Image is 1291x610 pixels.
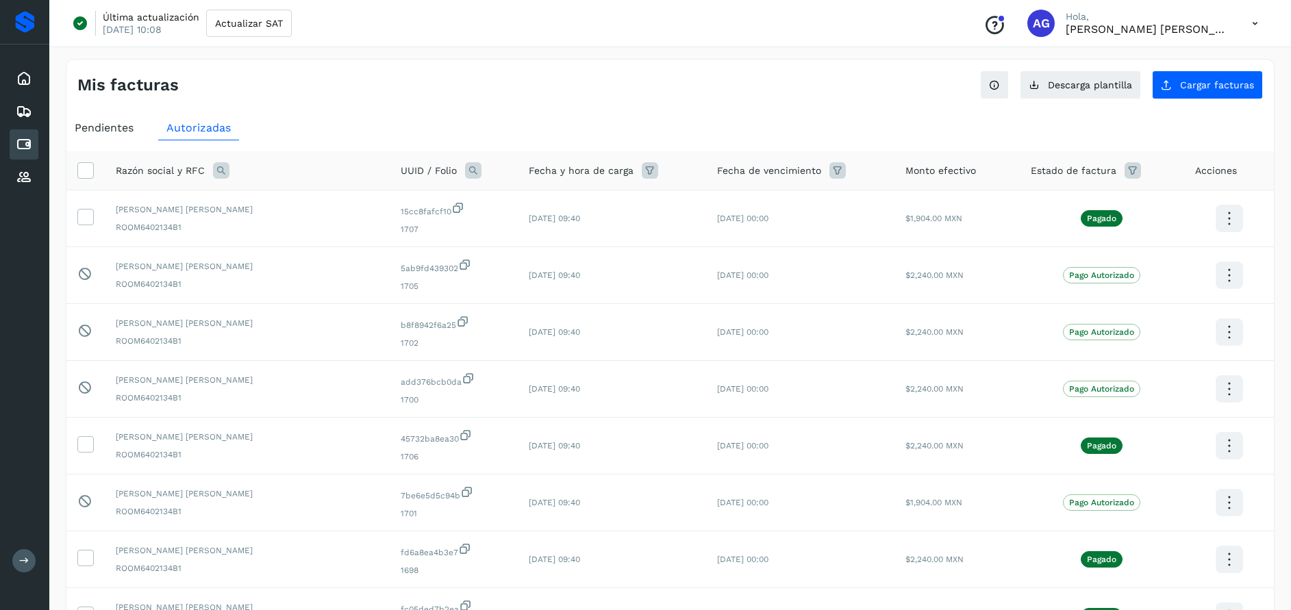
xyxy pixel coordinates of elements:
span: 15cc8fafcf10 [401,201,507,218]
p: [DATE] 10:08 [103,23,162,36]
span: ROOM6402134B1 [116,562,379,574]
span: ROOM6402134B1 [116,505,379,518]
span: [DATE] 00:00 [717,327,768,337]
span: ROOM6402134B1 [116,278,379,290]
span: $2,240.00 MXN [905,555,964,564]
span: Fecha y hora de carga [529,164,634,178]
span: Descarga plantilla [1048,80,1132,90]
span: $1,904.00 MXN [905,498,962,507]
span: Fecha de vencimiento [717,164,821,178]
button: Actualizar SAT [206,10,292,37]
div: Inicio [10,64,38,94]
p: Hola, [1066,11,1230,23]
span: [DATE] 00:00 [717,214,768,223]
p: Pagado [1087,214,1116,223]
span: [DATE] 09:40 [529,214,580,223]
span: [DATE] 00:00 [717,555,768,564]
p: Última actualización [103,11,199,23]
span: [DATE] 09:40 [529,555,580,564]
span: $2,240.00 MXN [905,327,964,337]
span: 7be6e5d5c94b [401,485,507,502]
span: [DATE] 00:00 [717,384,768,394]
button: Descarga plantilla [1020,71,1141,99]
span: [PERSON_NAME] [PERSON_NAME] [116,544,379,557]
span: ROOM6402134B1 [116,448,379,461]
span: 1698 [401,564,507,576]
span: b8f8942f6a25 [401,315,507,331]
span: Estado de factura [1031,164,1116,178]
span: 5ab9fd439302 [401,258,507,275]
span: 1706 [401,450,507,463]
span: [DATE] 00:00 [717,441,768,450]
span: [DATE] 09:40 [529,327,580,337]
p: Abigail Gonzalez Leon [1066,23,1230,36]
span: 1702 [401,337,507,349]
span: [DATE] 09:40 [529,498,580,507]
div: Proveedores [10,162,38,192]
span: [DATE] 00:00 [717,270,768,280]
span: [DATE] 09:40 [529,270,580,280]
p: Pago Autorizado [1069,498,1134,507]
span: 1701 [401,507,507,520]
p: Pago Autorizado [1069,384,1134,394]
h4: Mis facturas [77,75,179,95]
span: $2,240.00 MXN [905,441,964,450]
span: fd6a8ea4b3e7 [401,542,507,559]
span: [DATE] 00:00 [717,498,768,507]
div: Embarques [10,97,38,127]
span: Actualizar SAT [215,18,283,28]
span: Pendientes [75,121,134,134]
span: $2,240.00 MXN [905,384,964,394]
p: Pagado [1087,555,1116,564]
p: Pago Autorizado [1069,327,1134,337]
span: [PERSON_NAME] [PERSON_NAME] [116,431,379,443]
span: [PERSON_NAME] [PERSON_NAME] [116,260,379,272]
span: 45732ba8ea30 [401,429,507,445]
span: [PERSON_NAME] [PERSON_NAME] [116,203,379,216]
span: ROOM6402134B1 [116,221,379,233]
span: UUID / Folio [401,164,457,178]
span: Autorizadas [166,121,231,134]
span: Razón social y RFC [116,164,205,178]
span: ROOM6402134B1 [116,335,379,347]
span: Monto efectivo [905,164,976,178]
span: Acciones [1195,164,1237,178]
span: [PERSON_NAME] [PERSON_NAME] [116,317,379,329]
p: Pagado [1087,441,1116,450]
span: [PERSON_NAME] [PERSON_NAME] [116,374,379,386]
span: $1,904.00 MXN [905,214,962,223]
span: Cargar facturas [1180,80,1254,90]
span: ROOM6402134B1 [116,392,379,404]
span: [PERSON_NAME] [PERSON_NAME] [116,487,379,500]
span: $2,240.00 MXN [905,270,964,280]
button: Cargar facturas [1152,71,1263,99]
span: [DATE] 09:40 [529,441,580,450]
span: 1705 [401,280,507,292]
span: 1707 [401,223,507,236]
p: Pago Autorizado [1069,270,1134,280]
span: [DATE] 09:40 [529,384,580,394]
span: add376bcb0da [401,372,507,388]
span: 1700 [401,394,507,406]
div: Cuentas por pagar [10,129,38,160]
